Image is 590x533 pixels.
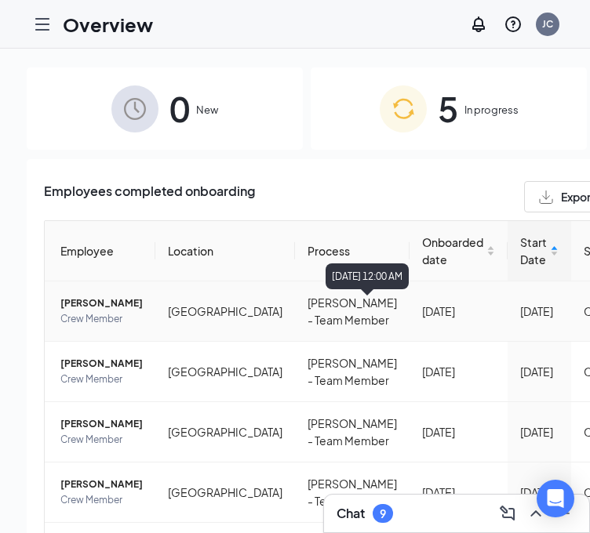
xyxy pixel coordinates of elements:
[520,484,559,501] div: [DATE]
[542,17,553,31] div: JC
[504,15,523,34] svg: QuestionInfo
[60,311,143,327] span: Crew Member
[44,181,255,212] span: Employees completed onboarding
[63,11,153,38] h1: Overview
[60,492,143,508] span: Crew Member
[295,281,410,342] td: [PERSON_NAME] - Team Member
[498,504,517,523] svg: ComposeMessage
[155,402,295,462] td: [GEOGRAPHIC_DATA]
[464,102,519,118] span: In progress
[45,221,155,281] th: Employee
[196,102,218,118] span: New
[337,505,365,522] h3: Chat
[33,15,52,34] svg: Hamburger
[422,363,495,380] div: [DATE]
[520,303,559,320] div: [DATE]
[169,82,190,136] span: 0
[295,342,410,402] td: [PERSON_NAME] - Team Member
[60,416,143,432] span: [PERSON_NAME]
[380,507,386,520] div: 9
[469,15,488,34] svg: Notifications
[60,477,143,492] span: [PERSON_NAME]
[422,423,495,441] div: [DATE]
[295,221,410,281] th: Process
[155,462,295,523] td: [GEOGRAPHIC_DATA]
[155,281,295,342] td: [GEOGRAPHIC_DATA]
[523,501,548,526] button: ChevronUp
[60,356,143,372] span: [PERSON_NAME]
[422,303,495,320] div: [DATE]
[438,82,458,136] span: 5
[60,296,143,311] span: [PERSON_NAME]
[155,221,295,281] th: Location
[60,372,143,387] span: Crew Member
[520,234,547,268] span: Start Date
[520,363,559,380] div: [DATE]
[537,480,574,517] div: Open Intercom Messenger
[520,423,559,441] div: [DATE]
[295,462,410,523] td: [PERSON_NAME] - Team Member
[526,504,545,523] svg: ChevronUp
[422,234,483,268] span: Onboarded date
[326,263,409,289] div: [DATE] 12:00 AM
[295,402,410,462] td: [PERSON_NAME] - Team Member
[410,221,508,281] th: Onboarded date
[60,432,143,448] span: Crew Member
[155,342,295,402] td: [GEOGRAPHIC_DATA]
[422,484,495,501] div: [DATE]
[495,501,520,526] button: ComposeMessage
